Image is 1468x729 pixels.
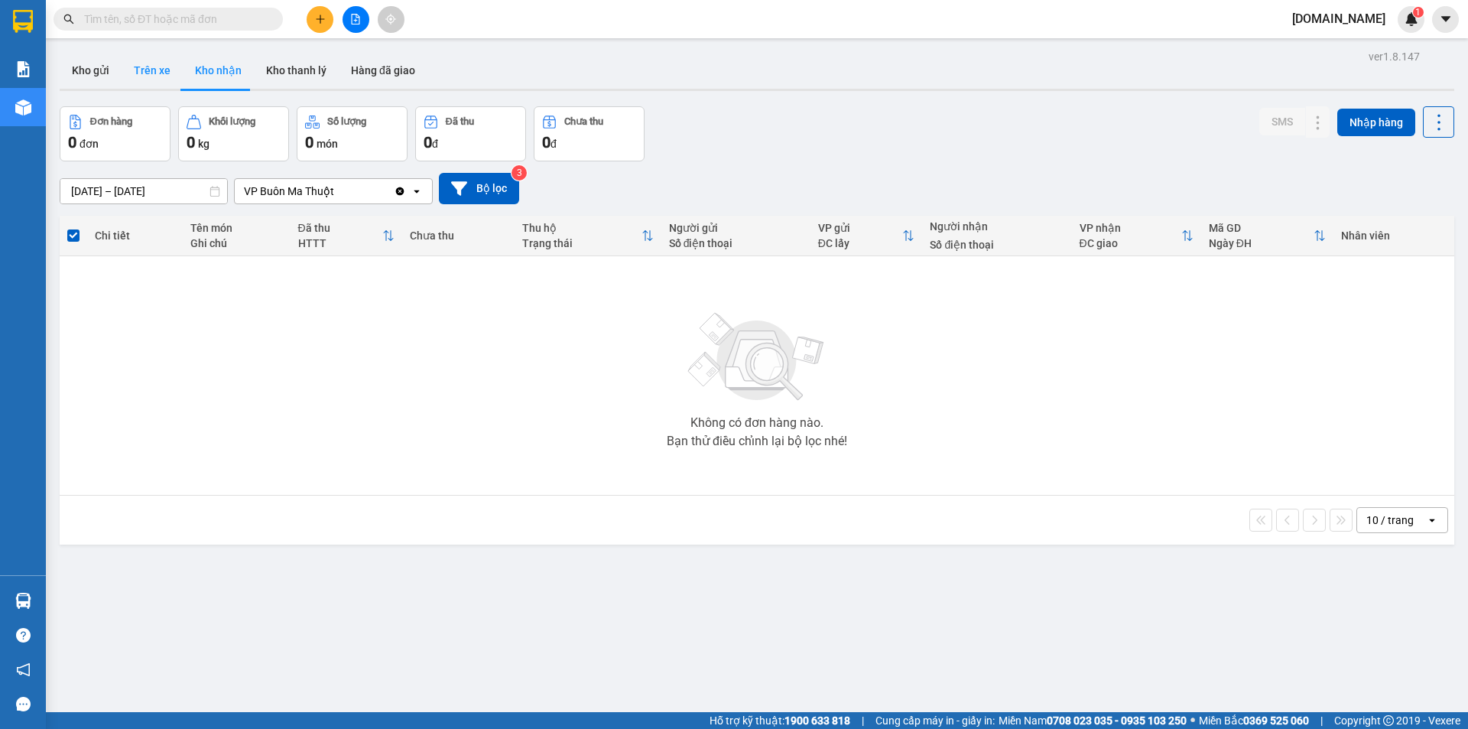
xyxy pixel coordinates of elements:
[1415,7,1421,18] span: 1
[818,237,903,249] div: ĐC lấy
[16,697,31,711] span: message
[1047,714,1187,727] strong: 0708 023 035 - 0935 103 250
[60,106,171,161] button: Đơn hàng0đơn
[1280,9,1398,28] span: [DOMAIN_NAME]
[1426,514,1438,526] svg: open
[680,304,833,411] img: svg+xml;base64,PHN2ZyBjbGFzcz0ibGlzdC1wbHVnX19zdmciIHhtbG5zPSJodHRwOi8vd3d3LnczLm9yZy8yMDAwL3N2Zy...
[1337,109,1415,136] button: Nhập hàng
[315,14,326,24] span: plus
[209,116,255,127] div: Khối lượng
[810,216,923,256] th: Toggle SortBy
[350,14,361,24] span: file-add
[669,237,803,249] div: Số điện thoại
[307,6,333,33] button: plus
[1190,718,1195,724] span: ⚪️
[298,237,383,249] div: HTTT
[1209,237,1314,249] div: Ngày ĐH
[84,11,265,28] input: Tìm tên, số ĐT hoặc mã đơn
[68,133,76,151] span: 0
[1413,7,1424,18] sup: 1
[424,133,432,151] span: 0
[394,185,406,197] svg: Clear value
[550,138,557,150] span: đ
[1080,222,1181,234] div: VP nhận
[1072,216,1201,256] th: Toggle SortBy
[411,185,423,197] svg: open
[60,52,122,89] button: Kho gửi
[1320,712,1323,729] span: |
[1080,237,1181,249] div: ĐC giao
[415,106,526,161] button: Đã thu0đ
[297,106,408,161] button: Số lượng0món
[439,173,519,204] button: Bộ lọc
[512,165,527,181] sup: 3
[522,237,641,249] div: Trạng thái
[317,138,338,150] span: món
[80,138,99,150] span: đơn
[291,216,403,256] th: Toggle SortBy
[15,593,31,609] img: warehouse-icon
[305,133,313,151] span: 0
[1405,12,1418,26] img: icon-new-feature
[432,138,438,150] span: đ
[183,52,254,89] button: Kho nhận
[1259,108,1305,135] button: SMS
[1432,6,1459,33] button: caret-down
[862,712,864,729] span: |
[187,133,195,151] span: 0
[385,14,396,24] span: aim
[667,435,847,447] div: Bạn thử điều chỉnh lại bộ lọc nhé!
[410,229,507,242] div: Chưa thu
[564,116,603,127] div: Chưa thu
[16,628,31,643] span: question-circle
[378,6,404,33] button: aim
[710,712,850,729] span: Hỗ trợ kỹ thuật:
[1341,229,1447,242] div: Nhân viên
[190,222,283,234] div: Tên món
[930,239,1064,251] div: Số điện thoại
[339,52,427,89] button: Hàng đã giao
[16,662,31,677] span: notification
[254,52,339,89] button: Kho thanh lý
[60,179,227,203] input: Select a date range.
[690,417,823,429] div: Không có đơn hàng nào.
[1369,48,1420,65] div: ver 1.8.147
[15,61,31,77] img: solution-icon
[1209,222,1314,234] div: Mã GD
[818,222,903,234] div: VP gửi
[343,6,369,33] button: file-add
[327,116,366,127] div: Số lượng
[930,220,1064,233] div: Người nhận
[542,133,550,151] span: 0
[1243,714,1309,727] strong: 0369 525 060
[999,712,1187,729] span: Miền Nam
[1439,12,1453,26] span: caret-down
[122,52,183,89] button: Trên xe
[1201,216,1333,256] th: Toggle SortBy
[13,10,33,33] img: logo-vxr
[178,106,289,161] button: Khối lượng0kg
[446,116,474,127] div: Đã thu
[875,712,995,729] span: Cung cấp máy in - giấy in:
[63,14,74,24] span: search
[522,222,641,234] div: Thu hộ
[90,116,132,127] div: Đơn hàng
[1199,712,1309,729] span: Miền Bắc
[190,237,283,249] div: Ghi chú
[298,222,383,234] div: Đã thu
[515,216,661,256] th: Toggle SortBy
[1383,715,1394,726] span: copyright
[784,714,850,727] strong: 1900 633 818
[336,184,337,199] input: Selected VP Buôn Ma Thuột.
[95,229,174,242] div: Chi tiết
[669,222,803,234] div: Người gửi
[244,184,334,199] div: VP Buôn Ma Thuột
[198,138,209,150] span: kg
[534,106,645,161] button: Chưa thu0đ
[1366,513,1414,528] div: 10 / trang
[15,99,31,116] img: warehouse-icon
